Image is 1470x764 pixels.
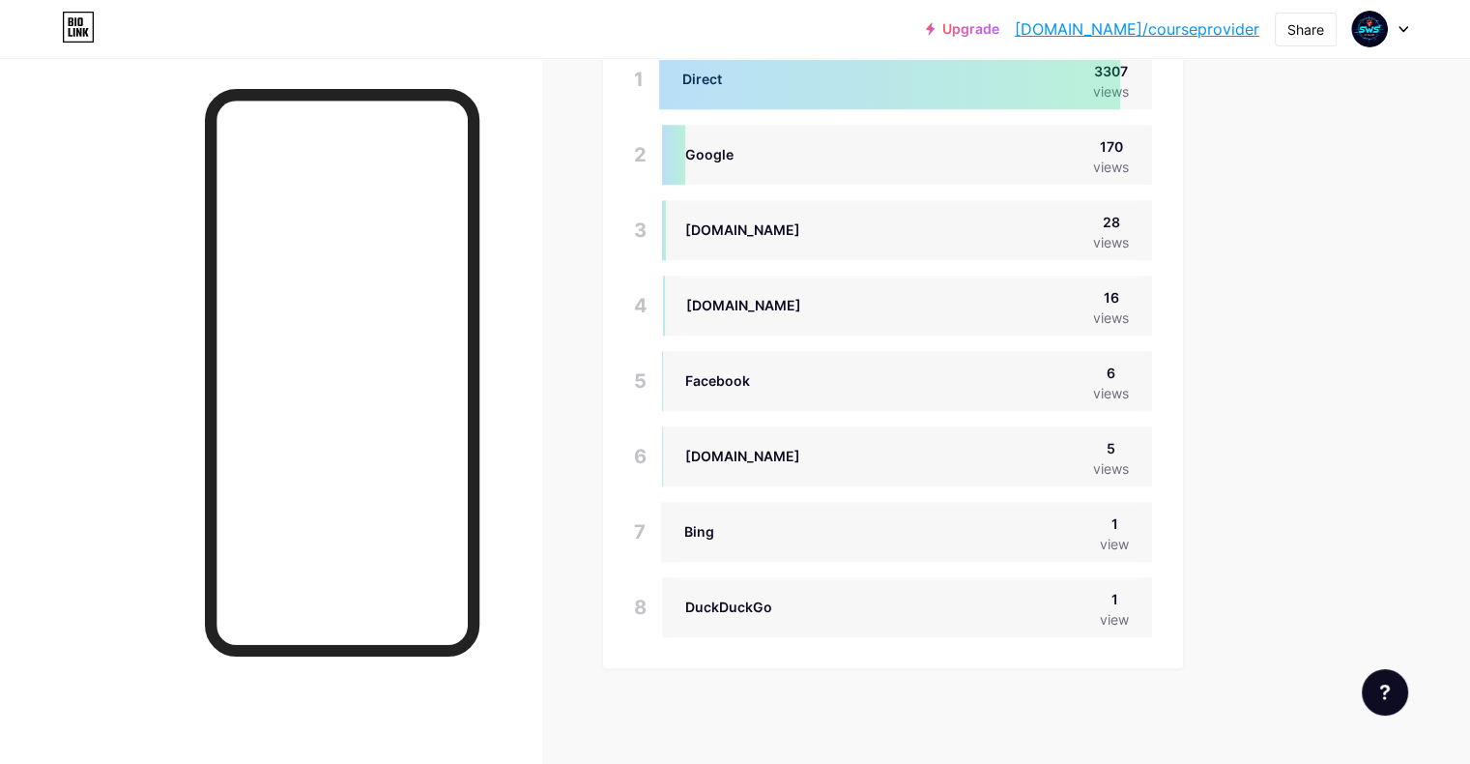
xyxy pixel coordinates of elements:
div: Share [1287,19,1324,40]
div: 28 [1093,212,1129,232]
div: views [1093,308,1129,328]
img: courseprovider [1351,11,1388,47]
div: 6 [634,426,647,486]
div: 1 [1100,589,1129,609]
div: 6 [1093,363,1129,383]
div: views [1093,232,1129,252]
div: [DOMAIN_NAME] [685,446,800,466]
div: 8 [634,577,647,637]
div: 1 [1100,514,1129,534]
div: 170 [1093,136,1129,157]
div: DuckDuckGo [685,597,772,617]
div: view [1100,534,1129,554]
div: 5 [634,351,647,411]
a: [DOMAIN_NAME]/courseprovider [1015,17,1259,41]
div: 3 [634,200,647,260]
a: Upgrade [926,21,999,37]
div: views [1093,458,1129,479]
div: Google [685,144,734,164]
div: 5 [1093,438,1129,458]
div: 16 [1093,287,1129,308]
div: views [1093,157,1129,177]
div: [DOMAIN_NAME] [686,295,801,315]
div: 1 [634,49,644,109]
div: 2 [634,125,647,185]
div: view [1100,609,1129,630]
div: Bing [684,521,714,542]
div: 7 [634,502,646,562]
div: Facebook [685,370,750,391]
div: [DOMAIN_NAME] [685,220,800,240]
div: 4 [634,276,648,336]
div: views [1093,383,1129,403]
